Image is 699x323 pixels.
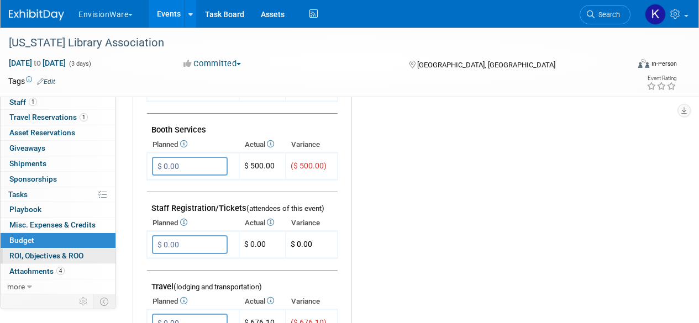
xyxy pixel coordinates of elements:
a: Misc. Expenses & Credits [1,218,115,232]
th: Planned [147,294,239,309]
span: [DATE] [DATE] [8,58,66,68]
img: Kathryn Spier-Miller [645,4,666,25]
div: In-Person [651,60,677,68]
span: to [32,59,43,67]
img: Format-Inperson.png [638,59,649,68]
a: Playbook [1,202,115,217]
a: Budget [1,233,115,248]
span: (lodging and transportation) [174,283,262,291]
a: Travel Reservations1 [1,110,115,125]
span: Attachments [9,267,65,276]
button: Committed [180,58,245,70]
a: Sponsorships [1,172,115,187]
td: Booth Services [147,114,338,137]
span: Giveaways [9,144,45,152]
td: Toggle Event Tabs [93,294,116,309]
div: Event Rating [647,76,676,81]
span: Staff [9,98,37,107]
div: Event Format [579,57,677,74]
span: Shipments [9,159,46,168]
span: (3 days) [68,60,91,67]
span: 1 [29,98,37,106]
span: [GEOGRAPHIC_DATA], [GEOGRAPHIC_DATA] [417,61,555,69]
span: 4 [56,267,65,275]
td: $ 0.00 [239,231,286,258]
div: [US_STATE] Library Association [5,33,620,53]
td: Staff Registration/Tickets [147,192,338,216]
a: Search [580,5,630,24]
span: Search [595,10,620,19]
th: Planned [147,137,239,152]
a: Edit [37,78,55,86]
th: Variance [286,294,338,309]
a: Attachments4 [1,264,115,279]
span: more [7,282,25,291]
a: ROI, Objectives & ROO [1,248,115,263]
span: Tasks [8,190,28,199]
td: $ 500.00 [239,153,286,180]
th: Actual [239,294,286,309]
span: 1 [80,113,88,121]
span: Sponsorships [9,174,57,183]
td: Travel [147,271,338,294]
img: ExhibitDay [9,9,64,20]
td: Personalize Event Tab Strip [74,294,93,309]
a: Asset Reservations [1,125,115,140]
td: Tags [8,76,55,87]
a: Shipments [1,156,115,171]
span: ($ 500.00) [291,161,327,170]
th: Planned [147,215,239,231]
span: Asset Reservations [9,128,75,137]
th: Variance [286,215,338,231]
th: Actual [239,215,286,231]
span: ROI, Objectives & ROO [9,251,83,260]
a: more [1,279,115,294]
a: Tasks [1,187,115,202]
span: Budget [9,236,34,245]
a: Giveaways [1,141,115,156]
span: Travel Reservations [9,113,88,121]
span: Playbook [9,205,41,214]
a: Staff1 [1,95,115,110]
th: Actual [239,137,286,152]
th: Variance [286,137,338,152]
span: $ 0.00 [291,240,312,248]
span: Misc. Expenses & Credits [9,220,96,229]
span: (attendees of this event) [246,204,324,213]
